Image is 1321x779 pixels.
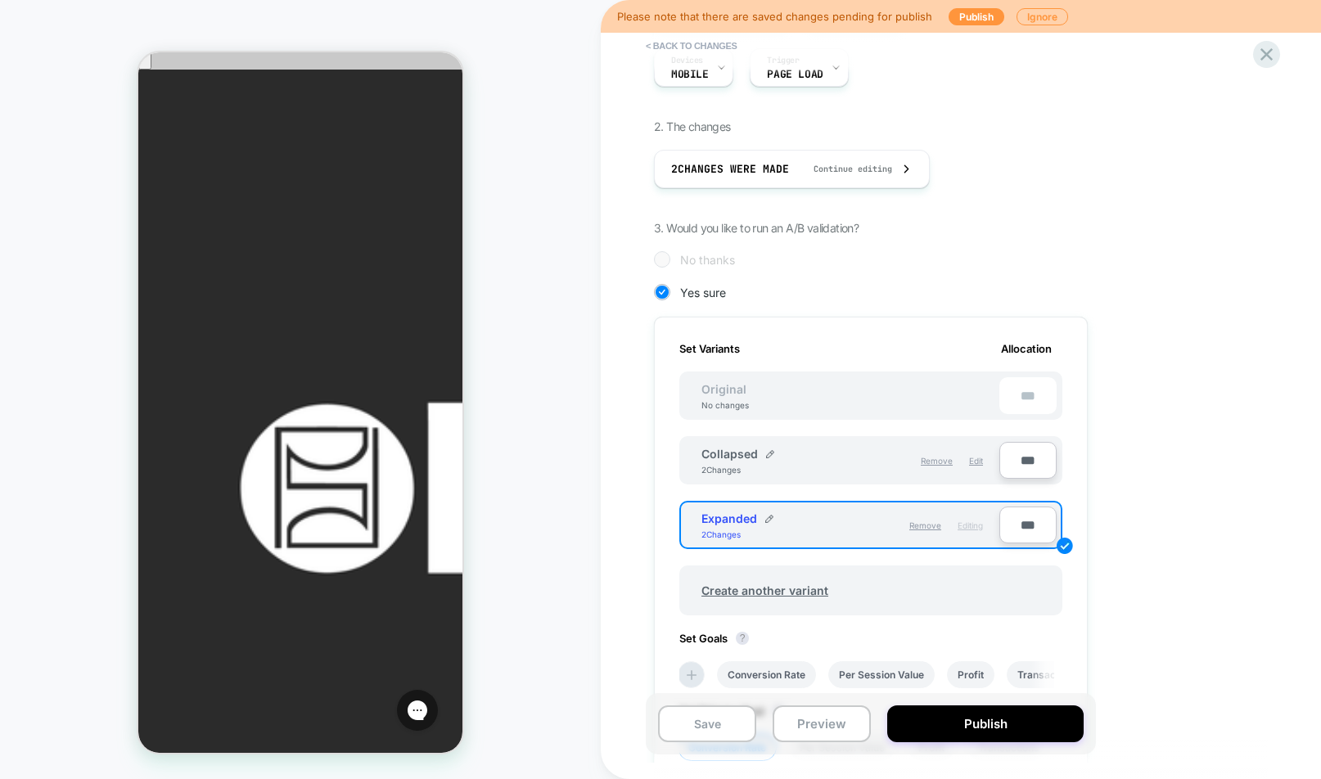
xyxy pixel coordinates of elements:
[958,520,983,530] span: Editing
[736,632,749,645] button: ?
[1057,538,1073,554] img: edit
[969,456,983,466] span: Edit
[1001,342,1052,355] span: Allocation
[949,8,1004,25] button: Publish
[701,447,758,461] span: Collapsed
[701,529,751,539] div: 2 Changes
[797,164,892,174] span: Continue editing
[765,515,773,523] img: edit
[638,33,746,59] button: < Back to changes
[680,286,726,299] span: Yes sure
[766,450,774,458] img: edit
[685,400,765,410] div: No changes
[947,661,994,688] li: Profit
[909,520,941,530] span: Remove
[679,342,740,355] span: Set Variants
[654,119,731,133] span: 2. The changes
[921,456,953,466] span: Remove
[767,55,799,66] span: Trigger
[680,253,735,267] span: No thanks
[701,465,751,475] div: 2 Changes
[658,705,756,742] button: Save
[679,632,757,645] span: Set Goals
[138,52,462,753] iframe: To enrich screen reader interactions, please activate Accessibility in Grammarly extension settings
[887,705,1084,742] button: Publish
[685,382,763,396] span: Original
[1017,8,1068,25] button: Ignore
[828,661,935,688] li: Per Session Value
[717,661,816,688] li: Conversion Rate
[654,221,859,235] span: 3. Would you like to run an A/B validation?
[767,69,823,80] span: Page Load
[1007,661,1089,688] li: Transactions
[671,162,789,176] span: 2 Changes were made
[250,632,308,684] iframe: Gorgias live chat messenger
[773,705,871,742] button: Preview
[671,69,708,80] span: MOBILE
[671,55,703,66] span: Devices
[701,511,757,525] span: Expanded
[685,571,845,610] span: Create another variant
